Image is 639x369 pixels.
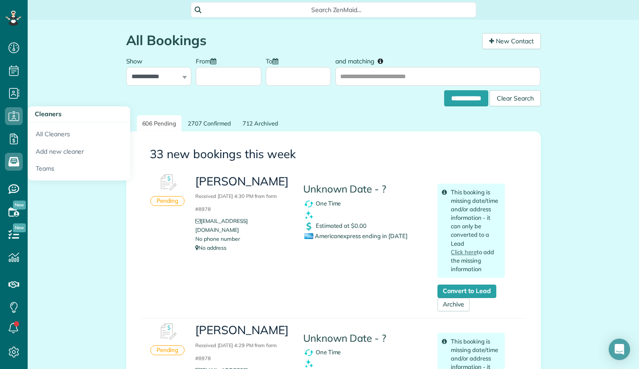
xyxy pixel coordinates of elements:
[28,160,130,180] a: Teams
[195,235,289,243] li: No phone number
[237,115,284,132] a: 712 Archived
[137,115,182,132] a: 606 Pending
[437,285,496,298] a: Convert to Lead
[303,221,314,232] img: dollar_symbol_icon-bd8a6898b2649ec353a9eba708ae97d8d7348bddd7d2aed9b7e4bf5abd9f4af5.png
[195,175,289,214] h3: [PERSON_NAME]
[154,169,181,196] img: Booking #605284
[195,243,289,252] p: No address
[303,333,425,344] h4: Unknown Date - ?
[13,201,26,210] span: New
[335,52,389,69] label: and matching
[35,110,62,118] span: Cleaners
[437,184,505,278] div: This booking is missing date/time and/or address information - it can only be converted to a Lead...
[266,52,283,69] label: To
[195,218,247,233] a: [EMAIL_ADDRESS][DOMAIN_NAME]
[154,319,181,345] img: Booking #605283
[196,52,221,69] label: From
[304,232,408,239] span: Americanexpress ending in [DATE]
[13,223,26,232] span: New
[490,92,541,99] a: Clear Search
[182,115,236,132] a: 2707 Confirmed
[316,200,341,207] span: One Time
[150,196,185,206] div: Pending
[451,248,477,256] a: Click here
[303,210,314,221] img: clean_symbol_icon-dd072f8366c07ea3eb8378bb991ecd12595f4b76d916a6f83395f9468ae6ecae.png
[28,122,130,143] a: All Cleaners
[316,222,367,229] span: Estimated at $0.00
[490,90,541,106] div: Clear Search
[150,345,185,355] div: Pending
[195,324,289,362] h3: [PERSON_NAME]
[303,198,314,210] img: recurrence_symbol_icon-7cc721a9f4fb8f7b0289d3d97f09a2e367b638918f1a67e51b1e7d8abe5fb8d8.png
[126,33,475,48] h1: All Bookings
[316,348,341,356] span: One Time
[482,33,541,49] a: New Contact
[437,298,470,311] a: Archive
[609,339,630,360] div: Open Intercom Messenger
[303,347,314,358] img: recurrence_symbol_icon-7cc721a9f4fb8f7b0289d3d97f09a2e367b638918f1a67e51b1e7d8abe5fb8d8.png
[195,193,277,212] small: Received [DATE] 4:30 PM from form #8978
[303,184,425,195] h4: Unknown Date - ?
[150,148,517,161] h3: 33 new bookings this week
[195,342,277,361] small: Received [DATE] 4:29 PM from form #8978
[28,143,130,160] a: Add new cleaner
